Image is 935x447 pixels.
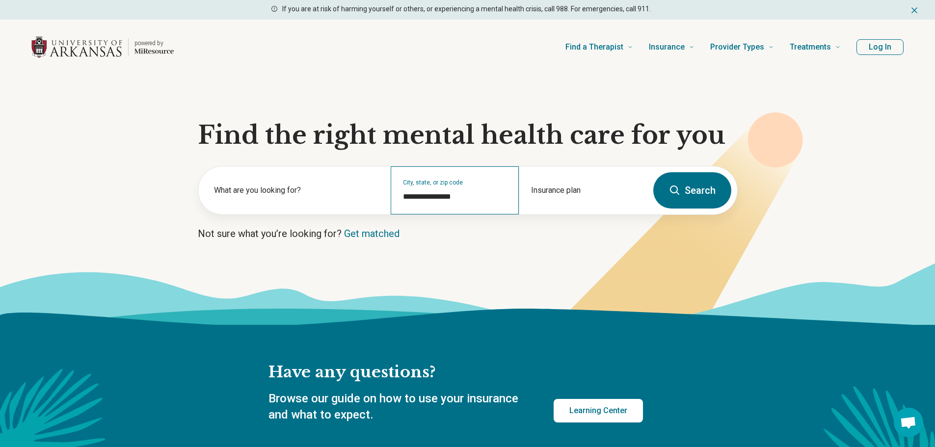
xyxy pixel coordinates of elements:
[790,40,831,54] span: Treatments
[554,399,643,422] a: Learning Center
[31,31,174,63] a: Home page
[653,172,731,209] button: Search
[909,4,919,16] button: Dismiss
[856,39,904,55] button: Log In
[565,40,623,54] span: Find a Therapist
[268,391,530,423] p: Browse our guide on how to use your insurance and what to expect.
[134,39,174,47] p: powered by
[649,40,685,54] span: Insurance
[198,121,738,150] h1: Find the right mental health care for you
[344,228,400,239] a: Get matched
[649,27,695,67] a: Insurance
[790,27,841,67] a: Treatments
[198,227,738,240] p: Not sure what you’re looking for?
[710,40,764,54] span: Provider Types
[710,27,774,67] a: Provider Types
[214,184,379,196] label: What are you looking for?
[894,408,923,437] a: Open chat
[268,362,643,383] h2: Have any questions?
[282,4,651,14] p: If you are at risk of harming yourself or others, or experiencing a mental health crisis, call 98...
[565,27,633,67] a: Find a Therapist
